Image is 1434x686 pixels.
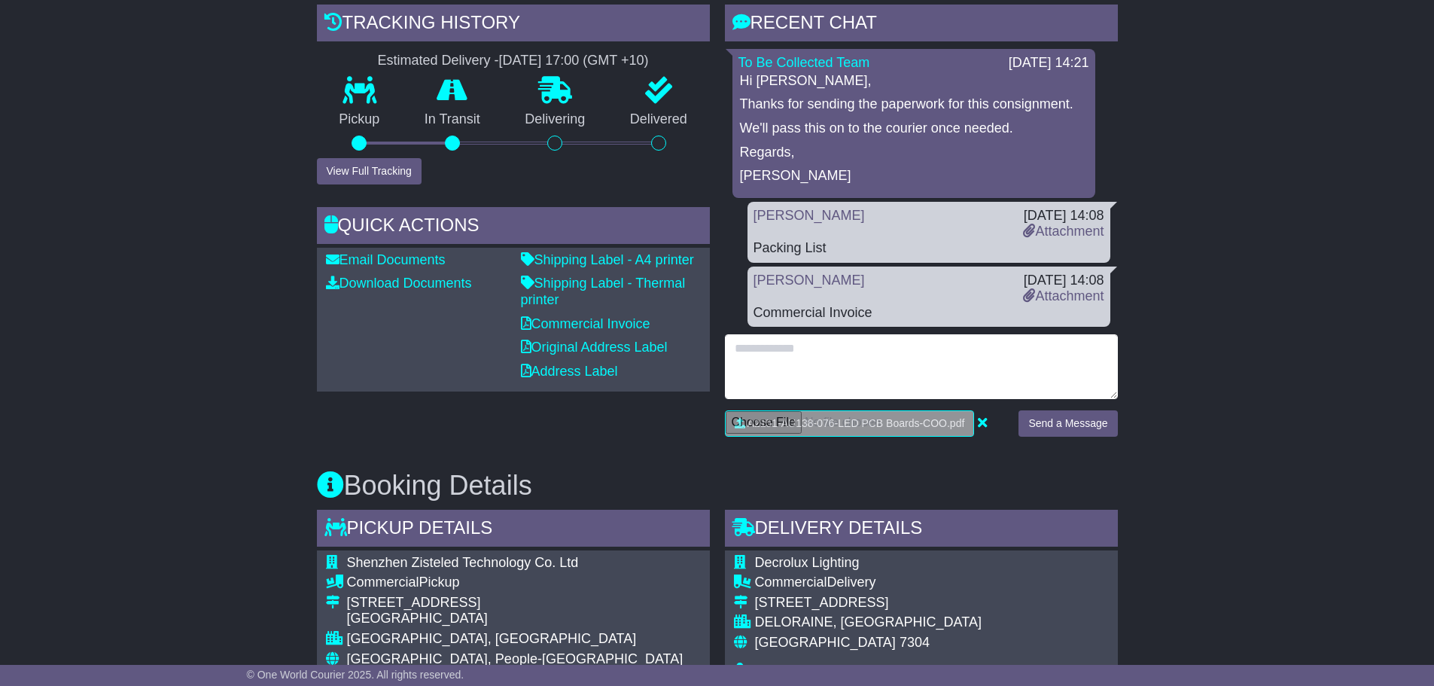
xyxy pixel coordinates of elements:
div: [DATE] 14:21 [1009,55,1089,72]
div: [DATE] 14:08 [1023,208,1104,224]
p: Hi [PERSON_NAME], [740,73,1088,90]
a: Attachment [1023,288,1104,303]
a: Original Address Label [521,340,668,355]
p: [PERSON_NAME] [740,168,1088,184]
a: [PERSON_NAME] [754,208,865,223]
span: Shenzhen Zisteled Technology Co. Ltd [347,555,579,570]
div: Tracking history [317,5,710,45]
div: Commercial Invoice [754,305,1104,322]
span: © One World Courier 2025. All rights reserved. [247,669,464,681]
span: Commercial [755,575,827,590]
div: Pickup Details [317,510,710,550]
p: Delivering [503,111,608,128]
a: Shipping Label - A4 printer [521,252,694,267]
a: To Be Collected Team [738,55,870,70]
p: Delivered [607,111,710,128]
a: Attachment [1023,224,1104,239]
a: Download Documents [326,276,472,291]
div: RECENT CHAT [725,5,1118,45]
div: [GEOGRAPHIC_DATA], [GEOGRAPHIC_DATA] [347,631,701,648]
span: 7304 [900,635,930,650]
p: We'll pass this on to the courier once needed. [740,120,1088,137]
p: Pickup [317,111,403,128]
button: View Full Tracking [317,158,422,184]
a: Shipping Label - Thermal printer [521,276,686,307]
span: [PERSON_NAME] [755,663,866,678]
div: Packing List [754,240,1104,257]
p: Regards, [740,145,1088,161]
div: Delivery [755,575,1096,591]
div: [DATE] 17:00 (GMT +10) [499,53,649,69]
div: DELORAINE, [GEOGRAPHIC_DATA] [755,614,1096,631]
a: Email Documents [326,252,446,267]
div: Pickup [347,575,701,591]
span: Commercial [347,575,419,590]
h3: Booking Details [317,471,1118,501]
span: Decrolux Lighting [755,555,860,570]
a: Commercial Invoice [521,316,650,331]
div: [STREET_ADDRESS] [347,595,701,611]
button: Send a Message [1018,410,1117,437]
p: In Transit [402,111,503,128]
div: [STREET_ADDRESS] [755,595,1096,611]
span: [GEOGRAPHIC_DATA] [755,635,896,650]
div: Delivery Details [725,510,1118,550]
a: [PERSON_NAME] [754,273,865,288]
p: Thanks for sending the paperwork for this consignment. [740,96,1088,113]
div: [GEOGRAPHIC_DATA] [347,611,701,627]
a: Address Label [521,364,618,379]
div: Quick Actions [317,207,710,248]
span: [GEOGRAPHIC_DATA], People-[GEOGRAPHIC_DATA] [347,651,684,666]
div: [DATE] 14:08 [1023,273,1104,289]
div: Estimated Delivery - [317,53,710,69]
